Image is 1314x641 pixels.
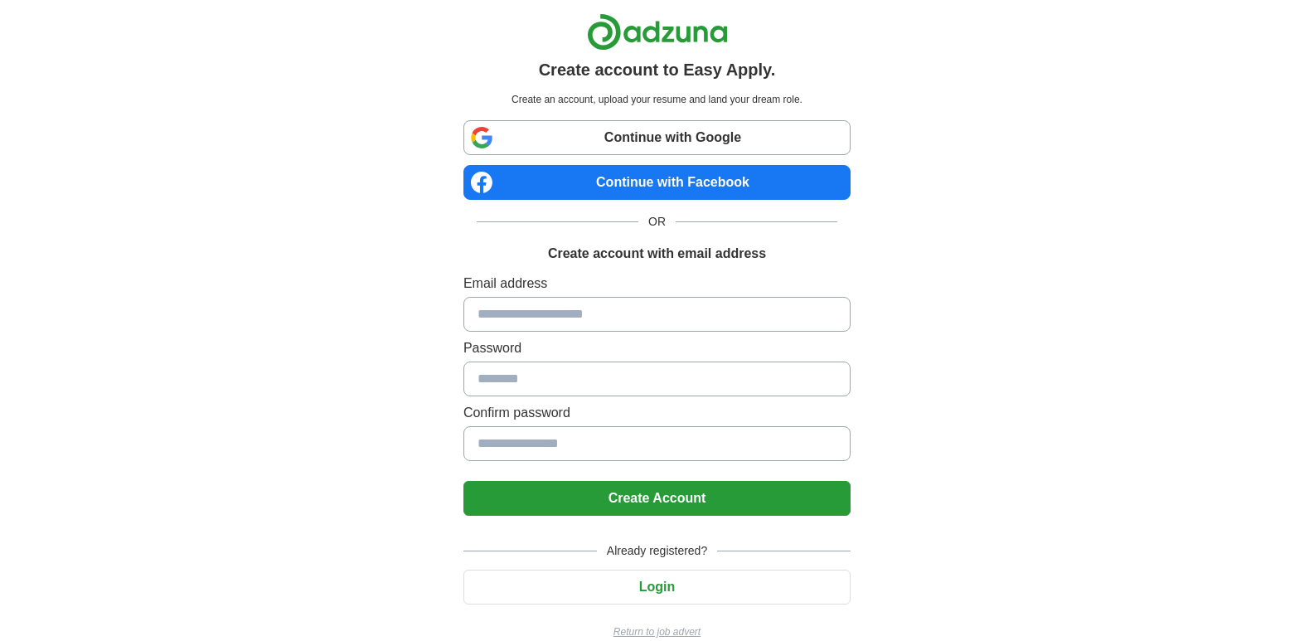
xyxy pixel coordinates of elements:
p: Create an account, upload your resume and land your dream role. [467,92,847,107]
label: Password [463,338,851,358]
label: Email address [463,274,851,294]
a: Return to job advert [463,624,851,639]
a: Login [463,580,851,594]
button: Create Account [463,481,851,516]
span: Already registered? [597,542,717,560]
span: OR [638,213,676,231]
button: Login [463,570,851,605]
h1: Create account to Easy Apply. [539,57,776,82]
a: Continue with Google [463,120,851,155]
img: Adzuna logo [587,13,728,51]
h1: Create account with email address [548,244,766,264]
a: Continue with Facebook [463,165,851,200]
label: Confirm password [463,403,851,423]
